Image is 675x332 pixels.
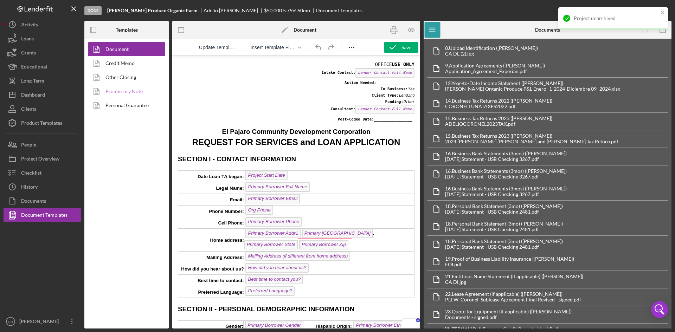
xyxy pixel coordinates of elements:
[445,98,552,104] div: 14. Business Tax Returns 2022 ([PERSON_NAME])
[445,256,574,262] div: 19. Proof of Business Liability Insurance ([PERSON_NAME])
[199,45,236,50] span: Update Template
[88,70,162,84] a: Other Closing
[445,168,567,174] div: 16. Business Bank Statements (3mos) ([PERSON_NAME])
[445,279,583,285] div: CA Dl.jpg
[445,326,558,332] div: [INTERNAL] Pull Experian Credit Report - Hard Pull
[21,46,36,61] div: Grants
[4,194,81,208] a: Documents
[88,84,162,98] a: Promissory Note
[46,164,71,170] strong: Cell Phone:
[4,166,81,180] a: Checklist
[445,45,538,51] div: 8. Upload Identification ([PERSON_NAME])
[297,8,310,13] div: 60 mo
[445,80,620,86] div: 12. Year-to-Date Income Statement ([PERSON_NAME])
[73,115,115,124] span: Project Start Date
[204,8,264,13] div: Adelio [PERSON_NAME]
[445,51,538,57] div: CA DL (2).jpg
[116,27,138,33] b: Templates
[88,56,162,70] a: Credit Memo
[574,15,658,21] div: Project unarchived
[28,210,37,216] strong: you
[445,262,574,267] div: EOI.pdf
[445,227,563,232] div: [DATE] Statement - USB Checking 2481.pdf
[4,138,81,152] button: People
[73,265,131,274] span: Primary Borrower Gender
[107,8,198,13] b: [PERSON_NAME] Produce Organic Farm
[73,126,137,136] span: Primary Borrower Full Name
[660,10,665,17] button: close
[4,180,81,194] button: History
[264,7,282,13] span: $50,000
[325,43,337,52] button: Redo
[21,194,46,210] div: Documents
[445,63,545,69] div: 9. Application Agreements ([PERSON_NAME])
[21,180,38,196] div: History
[4,74,81,88] button: Long-Term
[4,88,81,102] button: Dashboard
[346,43,358,52] button: Reveal or hide additional toolbar items
[313,43,324,52] button: Undo
[8,320,13,324] text: GR
[445,69,545,74] div: Application_Agreement_Experian.pdf
[58,141,72,147] strong: Email:
[247,43,304,52] button: Insert Template Field
[44,130,72,135] strong: Legal Name:
[445,203,563,209] div: 18. Personal Bank Statement (3mo) ([PERSON_NAME])
[445,151,567,156] div: 16. Business Bank Statements (3mos) ([PERSON_NAME])
[181,265,242,274] span: Primary Borrower Ethnicity
[445,209,563,215] div: [DATE] Statement - USB Checking 2481.pdf
[445,156,567,162] div: [DATE] Statement - USB Checking 3267.pdf
[445,314,572,320] div: Documents - signed.pdf
[73,196,178,205] span: Mailing Address (if different from home address)
[535,27,560,33] b: Documents
[127,184,176,194] span: Primary Borrower Zip
[49,210,62,216] strong: about
[445,116,552,121] div: 15. Business Tax Returns 2023 ([PERSON_NAME])
[384,42,418,53] button: Save
[4,102,81,116] a: Clients
[9,210,19,216] strong: How
[63,210,72,216] strong: us?
[4,46,81,60] button: Grants
[651,301,668,318] div: Open Intercom Messenger
[21,116,62,132] div: Product Templates
[4,208,81,222] a: Document Templates
[4,152,81,166] button: Project Overview
[25,118,72,123] strong: Date Loan TA began:
[202,61,240,66] strong: _________________
[73,173,128,182] span: Primary Borrower Addr1
[130,173,201,182] span: Primary [GEOGRAPHIC_DATA]
[445,244,563,250] div: [DATE] Statement - USB Checking 2481.pdf
[37,153,72,158] strong: Phone Number:
[21,60,47,76] div: Educational
[38,182,71,187] span: Home address:
[4,60,81,74] a: Educational
[4,18,81,32] a: Activity
[316,8,362,13] div: Document Templates
[445,274,583,279] div: 21. Fictitious Name Statement (If applicable) ([PERSON_NAME])
[445,186,567,191] div: 16. Business Bank Statements (3mos) ([PERSON_NAME])
[21,18,38,33] div: Activity
[401,42,411,53] div: Save
[18,314,63,330] div: [PERSON_NAME]
[445,139,618,144] div: 2024 [PERSON_NAME] [PERSON_NAME] and [PERSON_NAME] Tax Return.pdf
[50,72,198,79] strong: El Pajaro Community Development Corporation
[21,88,45,104] div: Dashboard
[143,268,180,273] strong: Hispanic Origin:
[4,116,81,130] button: Product Templates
